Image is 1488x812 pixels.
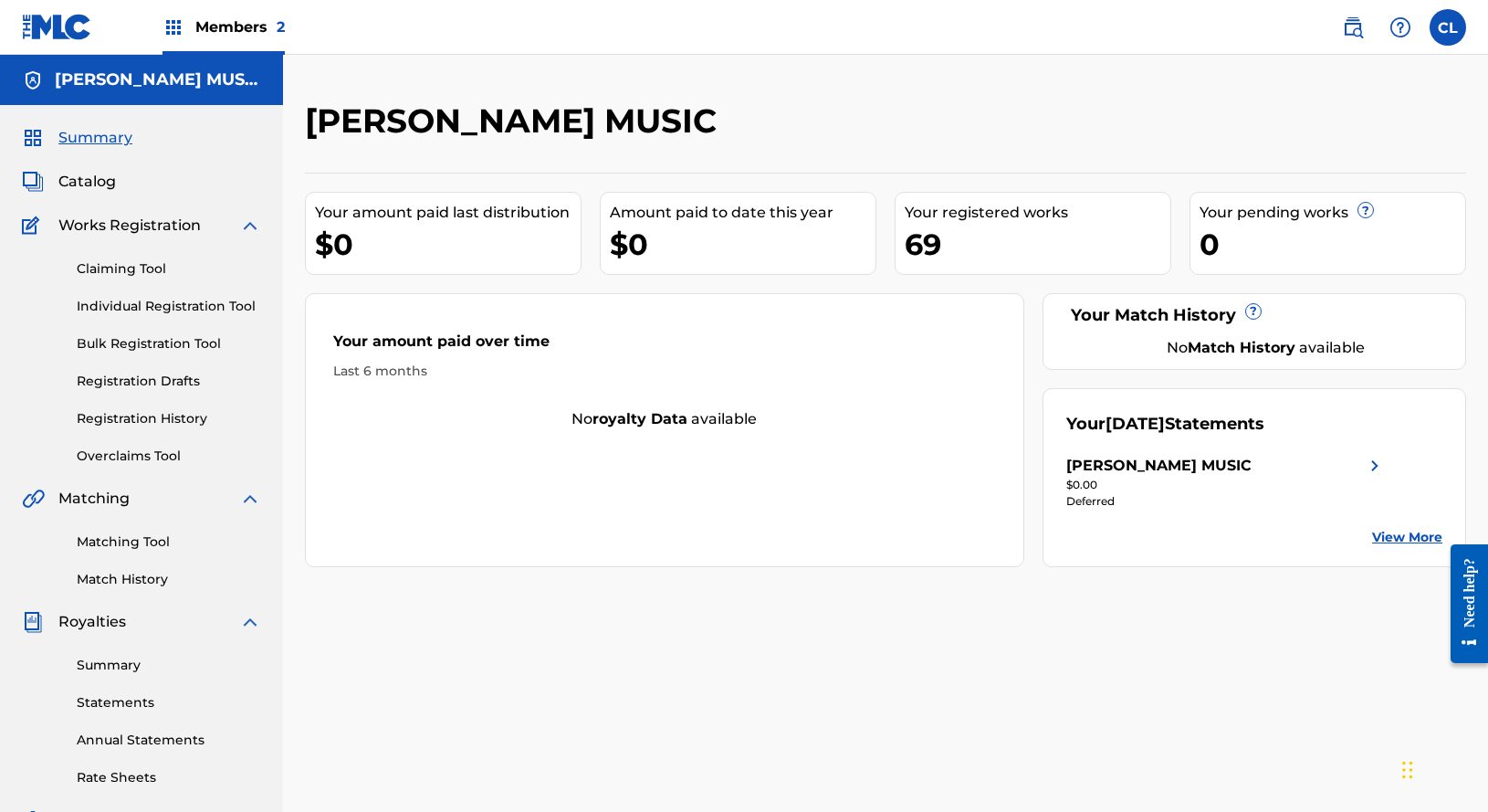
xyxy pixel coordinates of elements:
[77,693,261,712] a: Statements
[1066,303,1443,328] div: Your Match History
[77,768,261,787] a: Rate Sheets
[610,202,875,224] div: Amount paid to date this year
[333,331,996,362] div: Your amount paid over time
[1066,412,1264,437] div: Your Statements
[77,259,261,279] a: Claiming Tool
[58,488,130,510] span: Matching
[22,171,44,193] img: Catalog
[1382,9,1419,46] div: Help
[1200,202,1465,224] div: Your pending works
[239,611,261,633] img: expand
[1437,529,1488,680] iframe: Resource Center
[77,570,261,589] a: Match History
[315,202,581,224] div: Your amount paid last distribution
[22,127,132,149] a: SummarySummary
[1106,414,1165,434] span: [DATE]
[22,611,44,633] img: Royalties
[305,100,726,142] h2: [PERSON_NAME] MUSIC
[162,16,184,38] img: Top Rightsholders
[1089,337,1443,359] div: No available
[905,202,1170,224] div: Your registered works
[58,127,132,149] span: Summary
[77,409,261,428] a: Registration History
[1430,9,1466,46] div: User Menu
[1389,16,1411,38] img: help
[1372,528,1442,547] a: View More
[1066,455,1387,510] a: [PERSON_NAME] MUSICright chevron icon$0.00Deferred
[58,215,201,237] span: Works Registration
[195,16,285,37] span: Members
[1246,304,1261,319] span: ?
[77,533,261,552] a: Matching Tool
[22,14,92,40] img: MLC Logo
[333,362,996,381] div: Last 6 months
[1066,455,1252,477] div: [PERSON_NAME] MUSIC
[22,488,45,510] img: Matching
[77,447,261,466] a: Overclaims Tool
[306,408,1023,430] div: No available
[58,171,116,193] span: Catalog
[1397,724,1488,812] iframe: Chat Widget
[22,171,116,193] a: CatalogCatalog
[22,215,46,237] img: Works Registration
[592,410,687,427] strong: royalty data
[1342,16,1364,38] img: search
[77,334,261,353] a: Bulk Registration Tool
[1402,743,1413,797] div: Drag
[610,224,875,265] div: $0
[905,224,1170,265] div: 69
[1364,455,1386,477] img: right chevron icon
[1200,224,1465,265] div: 0
[22,69,44,91] img: Accounts
[1066,493,1387,510] div: Deferred
[1066,477,1387,493] div: $0.00
[315,224,581,265] div: $0
[77,372,261,391] a: Registration Drafts
[1358,203,1373,217] span: ?
[239,488,261,510] img: expand
[277,18,285,36] span: 2
[55,69,261,90] h5: SHERRILL MUSIC
[77,656,261,675] a: Summary
[22,127,44,149] img: Summary
[1335,9,1371,46] a: Public Search
[58,611,126,633] span: Royalties
[77,731,261,750] a: Annual Statements
[77,297,261,316] a: Individual Registration Tool
[1188,339,1295,356] strong: Match History
[239,215,261,237] img: expand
